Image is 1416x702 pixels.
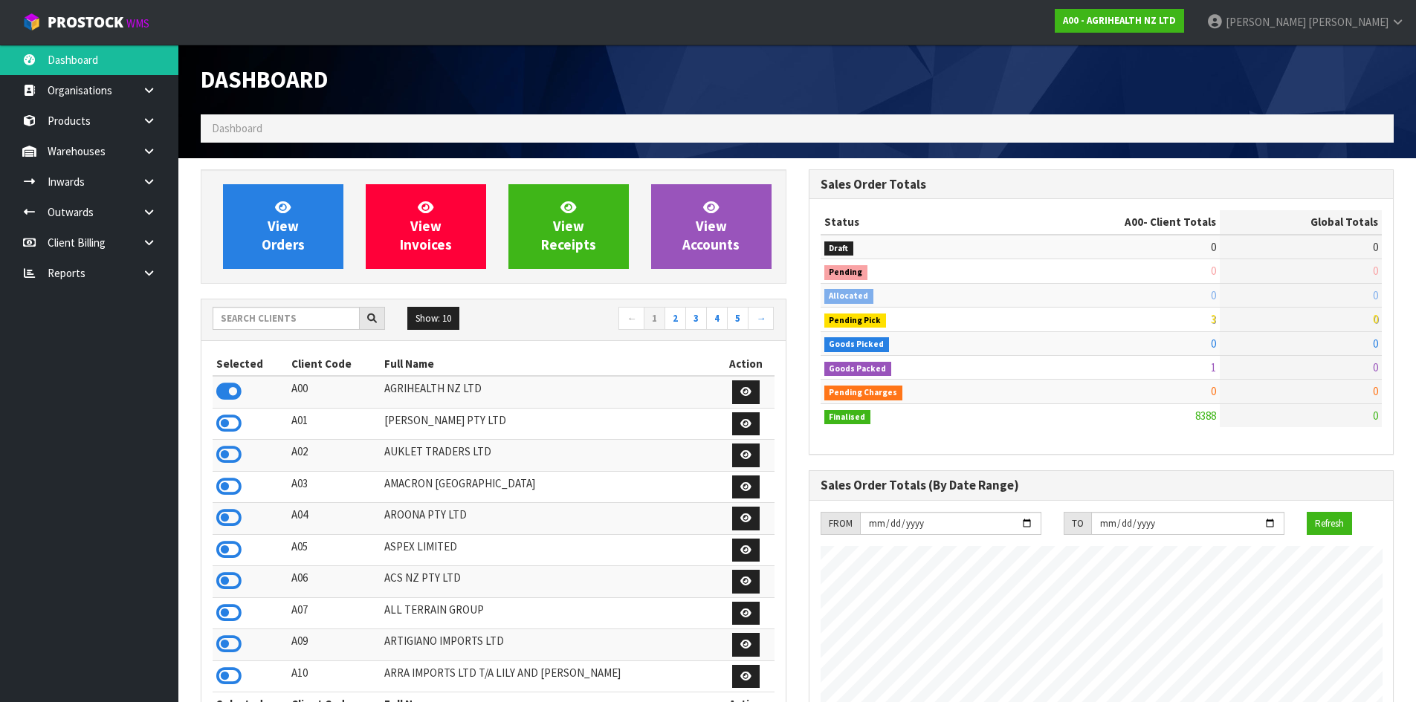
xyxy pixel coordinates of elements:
span: Allocated [824,289,874,304]
span: 0 [1373,384,1378,398]
td: A04 [288,503,381,535]
td: A02 [288,440,381,472]
td: A06 [288,566,381,598]
a: ← [618,307,644,331]
td: ARRA IMPORTS LTD T/A LILY AND [PERSON_NAME] [381,660,717,692]
a: 5 [727,307,749,331]
th: Global Totals [1220,210,1382,234]
span: Goods Packed [824,362,892,377]
span: View Invoices [400,198,452,254]
span: Draft [824,241,854,256]
h3: Sales Order Totals [821,178,1383,192]
a: 3 [685,307,707,331]
span: 0 [1211,384,1216,398]
nav: Page navigation [505,307,775,333]
span: A00 [1125,215,1143,229]
th: Status [821,210,1006,234]
a: ViewReceipts [508,184,629,269]
span: Goods Picked [824,337,890,352]
span: 0 [1373,337,1378,351]
td: A09 [288,629,381,661]
span: Pending Pick [824,313,887,328]
th: Client Code [288,352,381,376]
td: AGRIHEALTH NZ LTD [381,376,717,408]
a: 4 [706,307,728,331]
div: FROM [821,512,860,536]
td: ARTIGIANO IMPORTS LTD [381,629,717,661]
span: 0 [1373,312,1378,326]
td: A01 [288,408,381,440]
a: ViewAccounts [651,184,772,269]
th: Full Name [381,352,717,376]
span: 0 [1373,360,1378,374]
td: AROONA PTY LTD [381,503,717,535]
th: - Client Totals [1006,210,1220,234]
span: 0 [1211,337,1216,351]
td: ALL TERRAIN GROUP [381,597,717,629]
td: A03 [288,471,381,503]
span: Pending Charges [824,386,903,400]
td: AUKLET TRADERS LTD [381,440,717,472]
span: 1 [1211,360,1216,374]
span: 0 [1373,288,1378,302]
td: AMACRON [GEOGRAPHIC_DATA] [381,471,717,503]
span: [PERSON_NAME] [1308,15,1388,29]
span: 8388 [1195,409,1216,423]
button: Show: 10 [407,307,459,331]
input: Search clients [213,307,360,330]
div: TO [1064,512,1091,536]
span: View Receipts [541,198,596,254]
span: View Accounts [682,198,740,254]
th: Selected [213,352,288,376]
a: 2 [665,307,686,331]
button: Refresh [1307,512,1352,536]
a: → [748,307,774,331]
span: ProStock [48,13,123,32]
h3: Sales Order Totals (By Date Range) [821,478,1383,493]
span: 0 [1211,288,1216,302]
td: A05 [288,534,381,566]
span: Pending [824,265,868,280]
span: 0 [1373,240,1378,254]
img: cube-alt.png [22,13,41,31]
td: A07 [288,597,381,629]
td: ASPEX LIMITED [381,534,717,566]
th: Action [718,352,775,376]
a: ViewOrders [223,184,343,269]
td: [PERSON_NAME] PTY LTD [381,408,717,440]
span: 0 [1211,264,1216,278]
small: WMS [126,16,149,30]
span: 3 [1211,312,1216,326]
td: ACS NZ PTY LTD [381,566,717,598]
strong: A00 - AGRIHEALTH NZ LTD [1063,14,1176,27]
span: Finalised [824,410,871,425]
span: 0 [1373,264,1378,278]
a: 1 [644,307,665,331]
span: Dashboard [201,65,328,94]
a: A00 - AGRIHEALTH NZ LTD [1055,9,1184,33]
span: 0 [1373,409,1378,423]
a: ViewInvoices [366,184,486,269]
span: View Orders [262,198,305,254]
td: A00 [288,376,381,408]
td: A10 [288,660,381,692]
span: [PERSON_NAME] [1226,15,1306,29]
span: Dashboard [212,121,262,135]
span: 0 [1211,240,1216,254]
